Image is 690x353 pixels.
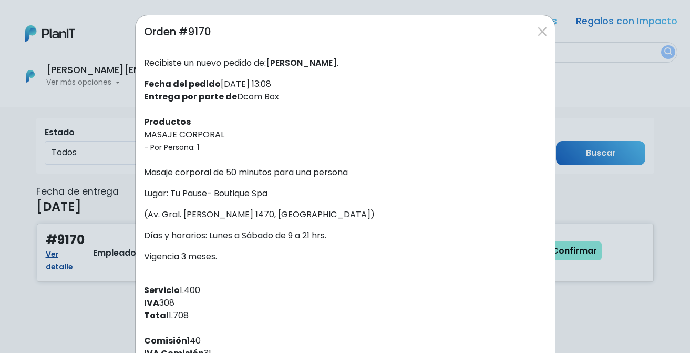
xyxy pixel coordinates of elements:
[534,23,551,40] button: Close
[54,10,151,31] div: ¿Necesitás ayuda?
[266,57,337,69] span: [PERSON_NAME]
[144,142,199,153] small: - Por Persona: 1
[144,208,547,221] p: (Av. Gral. [PERSON_NAME] 1470, [GEOGRAPHIC_DATA])
[144,229,547,242] p: Días y horarios: Lunes a Sábado de 9 a 21 hrs.
[144,297,159,309] strong: IVA
[144,335,187,347] strong: Comisión
[144,57,547,69] p: Recibiste un nuevo pedido de: .
[144,90,237,103] strong: Entrega por parte de
[144,309,169,321] strong: Total
[144,166,547,179] p: Masaje corporal de 50 minutos para una persona
[144,284,180,296] strong: Servicio
[144,24,211,39] h5: Orden #9170
[144,116,191,128] strong: Productos
[144,78,221,90] strong: Fecha del pedido
[144,187,547,200] p: Lugar: Tu Pause- Boutique Spa
[144,250,547,263] p: Vigencia 3 meses.
[144,90,279,103] label: Dcom Box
